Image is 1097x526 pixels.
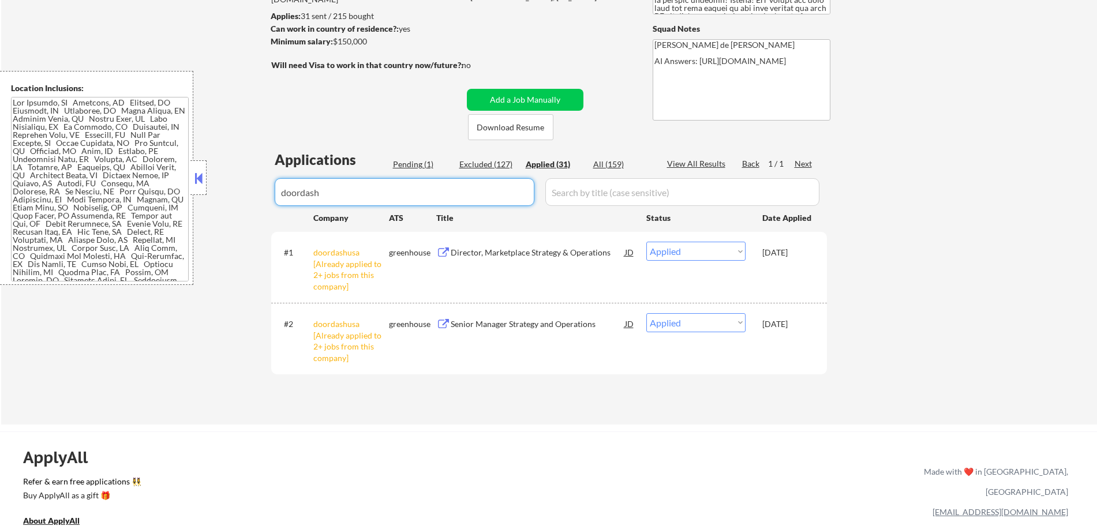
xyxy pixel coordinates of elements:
div: Pending (1) [393,159,451,170]
input: Search by company (case sensitive) [275,178,534,206]
div: #2 [284,318,304,330]
div: greenhouse [389,247,436,258]
div: JD [624,313,635,334]
a: [EMAIL_ADDRESS][DOMAIN_NAME] [933,507,1068,517]
div: Next [795,158,813,170]
strong: Applies: [271,11,301,21]
div: $150,000 [271,36,463,47]
div: Made with ❤️ in [GEOGRAPHIC_DATA], [GEOGRAPHIC_DATA] [919,461,1068,502]
div: ATS [389,212,436,224]
div: Applied (31) [526,159,583,170]
div: JD [624,242,635,262]
div: [DATE] [762,318,813,330]
div: ApplyAll [23,448,101,467]
div: doordashusa [Already applied to 2+ jobs from this company] [313,247,389,292]
div: Date Applied [762,212,813,224]
div: greenhouse [389,318,436,330]
u: About ApplyAll [23,516,80,525]
strong: Minimum salary: [271,36,333,46]
div: Status [646,207,746,228]
div: no [462,59,495,71]
strong: Will need Visa to work in that country now/future?: [271,60,463,70]
button: Download Resume [468,114,553,140]
button: Add a Job Manually [467,89,583,111]
a: Buy ApplyAll as a gift 🎁 [23,490,138,504]
div: Back [742,158,761,170]
div: Senior Manager Strategy and Operations [451,318,625,330]
strong: Can work in country of residence?: [271,24,399,33]
div: Applications [275,153,389,167]
div: yes [271,23,459,35]
div: Buy ApplyAll as a gift 🎁 [23,491,138,499]
div: View All Results [667,158,729,170]
a: Refer & earn free applications 👯‍♀️ [23,478,683,490]
div: [DATE] [762,247,813,258]
input: Search by title (case sensitive) [545,178,819,206]
div: doordashusa [Already applied to 2+ jobs from this company] [313,318,389,363]
div: Title [436,212,635,224]
div: #1 [284,247,304,258]
div: Squad Notes [653,23,830,35]
div: All (159) [593,159,651,170]
div: Excluded (127) [459,159,517,170]
div: Location Inclusions: [11,82,189,94]
div: 1 / 1 [768,158,795,170]
div: Director, Marketplace Strategy & Operations [451,247,625,258]
div: Company [313,212,389,224]
div: 31 sent / 215 bought [271,10,463,22]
